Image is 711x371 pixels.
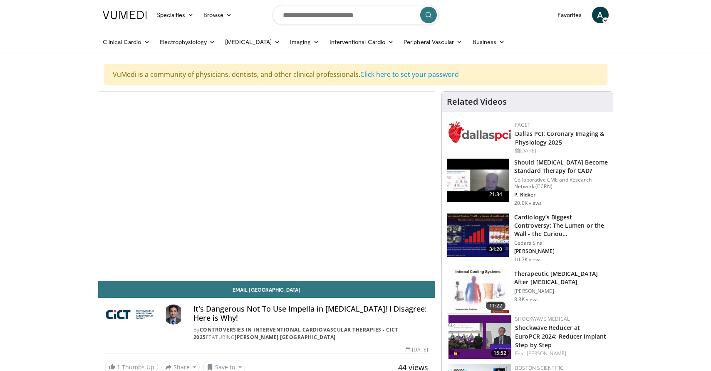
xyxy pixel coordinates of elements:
[447,158,608,206] a: 21:34 Should [MEDICAL_DATA] Become Standard Therapy for CAD? Collaborative CME and Research Netwo...
[515,324,606,349] a: Shockwave Reducer at EuroPCR 2024: Reducer Implant Step by Step
[552,7,587,23] a: Favorites
[514,177,608,190] p: Collaborative CME and Research Network (CCRN)
[448,121,511,143] img: 939357b5-304e-4393-95de-08c51a3c5e2a.png.150x105_q85_autocrop_double_scale_upscale_version-0.2.png
[514,192,608,198] p: P. Ridker
[152,7,199,23] a: Specialties
[514,240,608,246] p: Cedars Sinai
[514,296,539,303] p: 8.8K views
[104,64,607,85] div: VuMedi is a community of physicians, dentists, and other clinical professionals.
[514,288,608,295] p: [PERSON_NAME]
[103,11,147,19] img: VuMedi Logo
[98,92,435,281] video-js: Video Player
[514,158,608,175] h3: Should [MEDICAL_DATA] Become Standard Therapy for CAD?
[325,34,399,50] a: Interventional Cardio
[164,305,183,324] img: Avatar
[447,159,509,202] img: eb63832d-2f75-457d-8c1a-bbdc90eb409c.150x105_q85_crop-smart_upscale.jpg
[514,248,608,255] p: [PERSON_NAME]
[447,97,507,107] h4: Related Videos
[399,34,467,50] a: Peripheral Vascular
[285,34,325,50] a: Imaging
[592,7,609,23] a: A
[447,213,608,263] a: 34:20 Cardiology’s Biggest Controversy: The Lumen or the Wall - the Curiou… Cedars Sinai [PERSON_...
[515,350,606,357] div: Feat.
[515,315,570,322] a: Shockwave Medical
[193,326,428,341] div: By FEATURING
[105,305,160,324] img: Controversies in Interventional Cardiovascular Therapies - CICT 2025
[273,5,439,25] input: Search topics, interventions
[515,147,606,155] div: [DATE]
[235,334,336,341] a: [PERSON_NAME] [GEOGRAPHIC_DATA]
[155,34,220,50] a: Electrophysiology
[193,305,428,322] h4: It's Dangerous Not To Use Impella in [MEDICAL_DATA]! I Disagree: Here is Why!
[514,270,608,286] h3: Therapeutic [MEDICAL_DATA] After [MEDICAL_DATA]
[447,214,509,257] img: d453240d-5894-4336-be61-abca2891f366.150x105_q85_crop-smart_upscale.jpg
[515,130,604,146] a: Dallas PCI: Coronary Imaging & Physiology 2025
[514,213,608,238] h3: Cardiology’s Biggest Controversy: The Lumen or the Wall - the Curiou…
[198,7,237,23] a: Browse
[468,34,510,50] a: Business
[514,256,542,263] p: 10.7K views
[117,363,120,371] span: 1
[447,270,509,313] img: 243698_0002_1.png.150x105_q85_crop-smart_upscale.jpg
[527,350,566,357] a: [PERSON_NAME]
[491,349,509,357] span: 15:52
[98,34,155,50] a: Clinical Cardio
[515,121,530,128] a: FACET
[220,34,285,50] a: [MEDICAL_DATA]
[448,315,511,359] img: fadbcca3-3c72-4f96-a40d-f2c885e80660.150x105_q85_crop-smart_upscale.jpg
[360,70,459,79] a: Click here to set your password
[98,281,435,298] a: Email [GEOGRAPHIC_DATA]
[514,200,542,206] p: 20.0K views
[193,326,399,341] a: Controversies in Interventional Cardiovascular Therapies - CICT 2025
[448,315,511,359] a: 15:52
[406,346,428,354] div: [DATE]
[486,302,506,310] span: 11:22
[447,270,608,314] a: 11:22 Therapeutic [MEDICAL_DATA] After [MEDICAL_DATA] [PERSON_NAME] 8.8K views
[486,245,506,253] span: 34:20
[486,190,506,199] span: 21:34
